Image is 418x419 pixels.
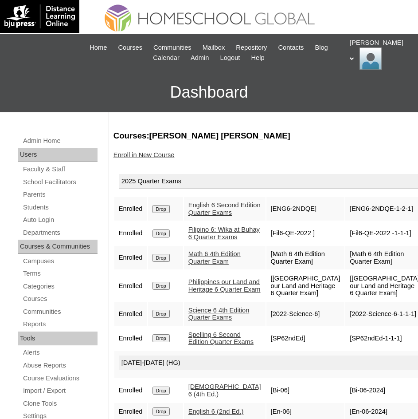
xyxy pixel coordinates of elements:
[113,151,175,158] a: Enroll in New Course
[4,72,414,112] h3: Dashboard
[22,281,98,292] a: Categories
[188,331,254,346] a: Spelling 6 Second Edition Quarter Exams
[22,135,98,146] a: Admin Home
[315,43,328,53] span: Blog
[22,398,98,409] a: Clone Tools
[22,214,98,225] a: Auto Login
[22,373,98,384] a: Course Evaluations
[266,270,345,301] td: [[GEOGRAPHIC_DATA] our Land and Heritage 6 Quarter Exam]
[359,47,382,70] img: Ariane Ebuen
[188,408,244,415] a: English 6 (2nd Ed.)
[266,197,345,221] td: [ENG6-2NDQE]
[266,327,345,350] td: [SP62ndEd]
[22,164,98,175] a: Faculty & Staff
[90,43,107,53] span: Home
[220,53,240,63] span: Logout
[273,43,308,53] a: Contacts
[22,177,98,188] a: School Facilitators
[152,254,170,262] input: Drop
[188,250,241,265] a: Math 6 4th Edition Quarter Exam
[152,407,170,415] input: Drop
[118,43,142,53] span: Courses
[22,227,98,238] a: Departments
[266,302,345,326] td: [2022-Science-6]
[188,307,250,321] a: Science 6 4th Edition Quarter Exams
[85,43,111,53] a: Home
[266,221,345,245] td: [Fil6-QE-2022 ]
[22,319,98,330] a: Reports
[310,43,332,53] a: Blog
[246,53,269,63] a: Help
[153,53,179,63] span: Calendar
[149,43,196,53] a: Communities
[188,202,261,216] a: English 6 Second Edition Quarter Exams
[188,383,261,398] a: [DEMOGRAPHIC_DATA] 6 (4th Ed.)
[188,278,261,293] a: Philippines our Land and Heritage 6 Quarter Exam
[350,38,409,70] div: [PERSON_NAME]
[152,205,170,213] input: Drop
[114,221,147,245] td: Enrolled
[18,240,98,254] div: Courses & Communities
[114,270,147,301] td: Enrolled
[152,387,170,395] input: Drop
[22,202,98,213] a: Students
[4,4,75,28] img: logo-white.png
[216,53,245,63] a: Logout
[114,379,147,402] td: Enrolled
[198,43,230,53] a: Mailbox
[152,334,170,342] input: Drop
[18,332,98,346] div: Tools
[114,302,147,326] td: Enrolled
[22,293,98,304] a: Courses
[266,246,345,269] td: [Math 6 4th Edition Quarter Exam]
[191,53,209,63] span: Admin
[22,360,98,371] a: Abuse Reports
[278,43,304,53] span: Contacts
[113,130,409,142] h3: Courses:[PERSON_NAME] [PERSON_NAME]
[22,385,98,396] a: Import / Export
[22,256,98,267] a: Campuses
[114,246,147,269] td: Enrolled
[152,310,170,318] input: Drop
[22,189,98,200] a: Parents
[152,229,170,237] input: Drop
[188,226,260,241] a: Filipino 6: Wika at Buhay 6 Quarter Exams
[22,347,98,358] a: Alerts
[114,327,147,350] td: Enrolled
[113,43,147,53] a: Courses
[231,43,271,53] a: Repository
[236,43,267,53] span: Repository
[203,43,225,53] span: Mailbox
[152,282,170,290] input: Drop
[186,53,214,63] a: Admin
[148,53,184,63] a: Calendar
[114,197,147,221] td: Enrolled
[153,43,191,53] span: Communities
[266,379,345,402] td: [Bi-06]
[22,268,98,279] a: Terms
[18,148,98,162] div: Users
[22,306,98,317] a: Communities
[251,53,264,63] span: Help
